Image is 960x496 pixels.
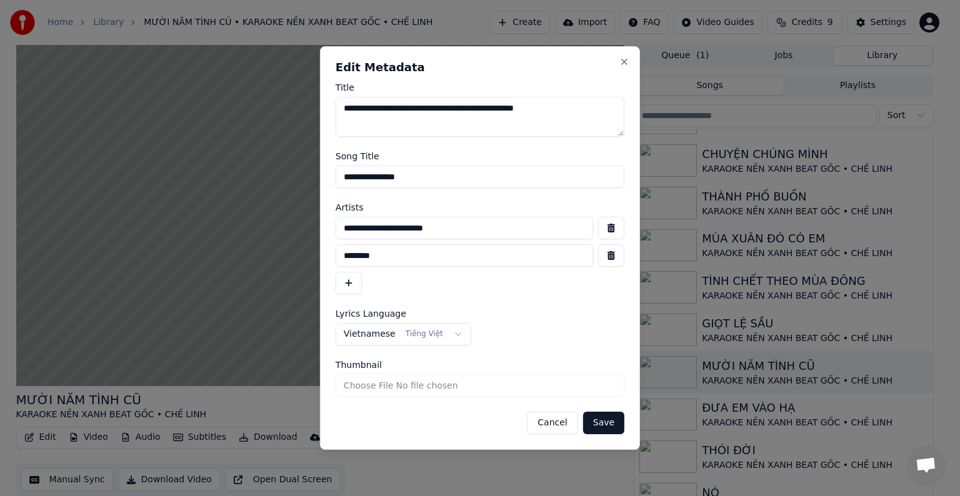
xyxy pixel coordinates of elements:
span: Lyrics Language [336,309,406,318]
h2: Edit Metadata [336,62,624,73]
label: Title [336,83,624,92]
span: Thumbnail [336,360,382,369]
label: Artists [336,203,624,212]
label: Song Title [336,152,624,161]
button: Cancel [527,412,577,434]
button: Save [583,412,624,434]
